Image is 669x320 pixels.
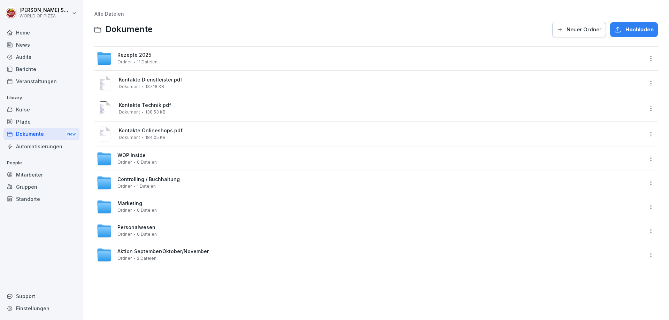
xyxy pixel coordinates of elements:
[3,302,79,314] a: Einstellungen
[119,128,643,134] span: Kontakte Onlineshops.pdf
[117,177,180,182] span: Controlling / Buchhaltung
[3,92,79,103] p: Library
[117,249,209,255] span: Aktion September/Oktober/November
[117,184,132,189] span: Ordner
[3,290,79,302] div: Support
[117,232,132,237] span: Ordner
[3,26,79,39] a: Home
[3,157,79,169] p: People
[3,128,79,141] div: Dokumente
[97,199,643,214] a: MarketingOrdner0 Dateien
[137,160,157,165] span: 0 Dateien
[3,169,79,181] a: Mitarbeiter
[567,26,601,33] span: Neuer Ordner
[145,84,164,89] span: 137.18 KB
[610,22,658,37] button: Hochladen
[3,51,79,63] a: Audits
[97,51,643,66] a: Rezepte 2025Ordner11 Dateien
[137,184,156,189] span: 1 Dateien
[119,77,643,83] span: Kontakte Dienstleister.pdf
[119,102,643,108] span: Kontakte Technik.pdf
[97,247,643,263] a: Aktion September/Oktober/NovemberOrdner2 Dateien
[97,175,643,190] a: Controlling / BuchhaltungOrdner1 Dateien
[3,128,79,141] a: DokumenteNew
[66,130,77,138] div: New
[3,63,79,75] a: Berichte
[117,201,142,206] span: Marketing
[117,256,132,261] span: Ordner
[106,24,153,34] span: Dokumente
[117,225,155,231] span: Personalwesen
[3,193,79,205] a: Standorte
[137,60,157,64] span: 11 Dateien
[145,135,166,140] span: 184.05 KB
[137,208,157,213] span: 0 Dateien
[3,75,79,87] a: Veranstaltungen
[97,223,643,239] a: PersonalwesenOrdner0 Dateien
[20,14,70,18] p: WORLD OF PIZZA
[97,151,643,166] a: WOP InsideOrdner0 Dateien
[117,60,132,64] span: Ordner
[145,110,166,115] span: 138.53 KB
[552,22,606,37] button: Neuer Ordner
[137,256,156,261] span: 2 Dateien
[3,140,79,153] a: Automatisierungen
[3,181,79,193] a: Gruppen
[119,110,140,115] span: Dokument
[117,52,151,58] span: Rezepte 2025
[3,39,79,51] a: News
[119,135,140,140] span: Dokument
[94,11,124,17] a: Alle Dateien
[137,232,157,237] span: 0 Dateien
[3,103,79,116] a: Kurse
[20,7,70,13] p: [PERSON_NAME] Sumhayev
[625,26,654,33] span: Hochladen
[119,84,140,89] span: Dokument
[117,153,146,158] span: WOP Inside
[3,116,79,128] a: Pfade
[117,160,132,165] span: Ordner
[117,208,132,213] span: Ordner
